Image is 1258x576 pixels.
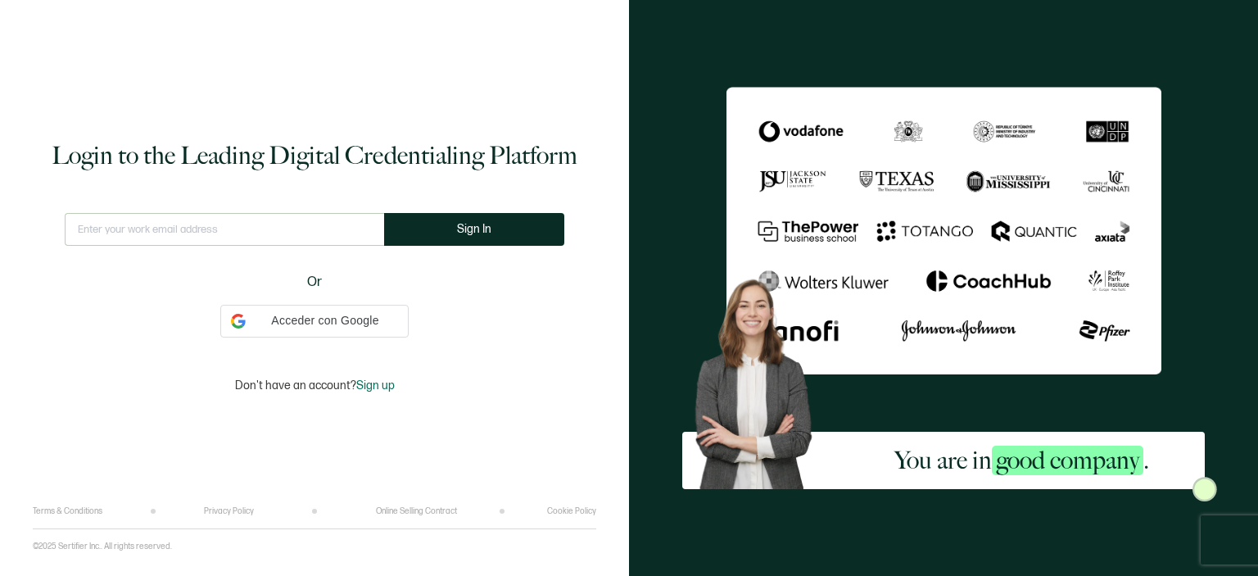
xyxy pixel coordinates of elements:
[1192,477,1217,501] img: Sertifier Login
[307,272,322,293] span: Or
[252,312,398,329] span: Acceder con Google
[204,506,254,516] a: Privacy Policy
[992,446,1143,475] span: good company
[682,269,839,488] img: Sertifier Login - You are in <span class="strong-h">good company</span>. Hero
[457,223,491,235] span: Sign In
[356,379,395,392] span: Sign up
[33,542,172,551] p: ©2025 Sertifier Inc.. All rights reserved.
[726,87,1161,374] img: Sertifier Login - You are in <span class="strong-h">good company</span>.
[894,444,1149,477] h2: You are in .
[235,379,395,392] p: Don't have an account?
[384,213,564,246] button: Sign In
[52,139,577,172] h1: Login to the Leading Digital Credentialing Platform
[33,506,102,516] a: Terms & Conditions
[376,506,457,516] a: Online Selling Contract
[220,305,409,338] div: Acceder con Google
[65,213,384,246] input: Enter your work email address
[547,506,596,516] a: Cookie Policy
